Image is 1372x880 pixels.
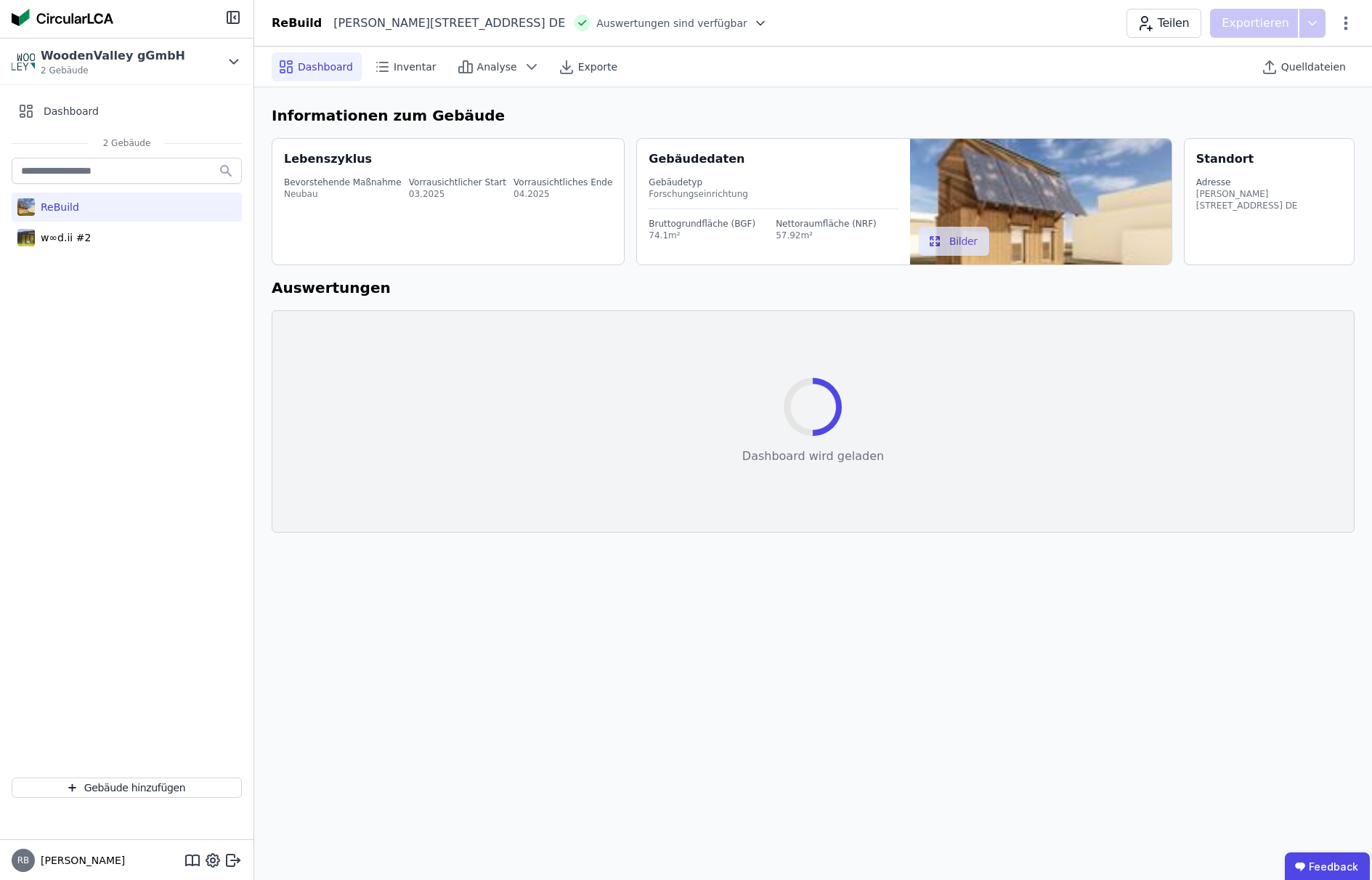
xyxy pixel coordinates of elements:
[17,226,35,249] img: w∞d.ii #2
[41,47,185,65] div: WoodenValley gGmbH
[649,150,910,168] div: Gebäudedaten
[35,230,91,245] div: w∞d.ii #2
[44,104,99,118] span: Dashboard
[1196,150,1254,168] div: Standort
[89,137,166,149] span: 2 Gebäude
[12,50,35,73] img: WoodenValley gGmbH
[284,188,402,200] div: Neubau
[41,65,185,76] span: 2 Gebäude
[1222,15,1292,32] p: Exportieren
[35,853,125,868] span: [PERSON_NAME]
[514,188,612,200] div: 04.2025
[272,277,1355,299] h6: Auswertungen
[17,195,35,219] img: ReBuild
[394,60,437,74] span: Inventar
[596,16,747,31] span: Auswertungen sind verfügbar
[284,177,402,188] div: Bevorstehende Maßnahme
[649,230,755,241] div: 74.1m²
[1196,177,1342,188] div: Adresse
[272,105,1355,126] h6: Informationen zum Gebäude
[322,15,565,32] div: [PERSON_NAME][STREET_ADDRESS] DE
[1281,60,1346,74] span: Quelldateien
[272,15,322,32] div: ReBuild
[578,60,617,74] span: Exporte
[649,188,898,200] div: Forschungseinrichtung
[409,177,506,188] div: Vorrausichtlicher Start
[649,177,898,188] div: Gebäudetyp
[477,60,517,74] span: Analyse
[12,9,113,26] img: Concular
[409,188,506,200] div: 03.2025
[12,778,242,798] button: Gebäude hinzufügen
[514,177,612,188] div: Vorrausichtliches Ende
[1196,188,1342,211] div: [PERSON_NAME][STREET_ADDRESS] DE
[919,227,989,256] button: Bilder
[742,448,884,465] div: Dashboard wird geladen
[776,230,877,241] div: 57.92m²
[35,200,79,214] div: ReBuild
[298,60,353,74] span: Dashboard
[17,856,30,865] span: RB
[1127,9,1201,38] button: Teilen
[284,150,372,168] div: Lebenszyklus
[776,218,877,230] div: Nettoraumfläche (NRF)
[649,218,755,230] div: Bruttogrundfläche (BGF)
